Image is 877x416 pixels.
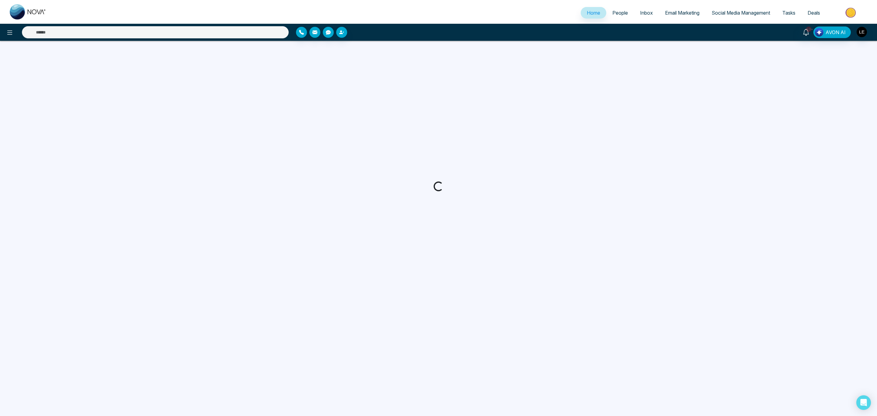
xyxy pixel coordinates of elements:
span: Email Marketing [665,10,699,16]
span: Deals [808,10,820,16]
a: People [606,7,634,19]
a: Inbox [634,7,659,19]
a: Social Media Management [706,7,776,19]
span: Tasks [782,10,795,16]
span: Home [587,10,600,16]
a: Email Marketing [659,7,706,19]
a: 10+ [799,26,813,37]
span: Social Media Management [712,10,770,16]
a: Home [581,7,606,19]
span: People [612,10,628,16]
img: Nova CRM Logo [10,4,46,19]
a: Deals [801,7,826,19]
span: 10+ [806,26,812,32]
div: Open Intercom Messenger [856,395,871,410]
img: User Avatar [857,27,867,37]
span: Inbox [640,10,653,16]
img: Lead Flow [815,28,823,37]
span: AVON AI [826,29,846,36]
button: AVON AI [813,26,851,38]
a: Tasks [776,7,801,19]
img: Market-place.gif [829,6,873,19]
